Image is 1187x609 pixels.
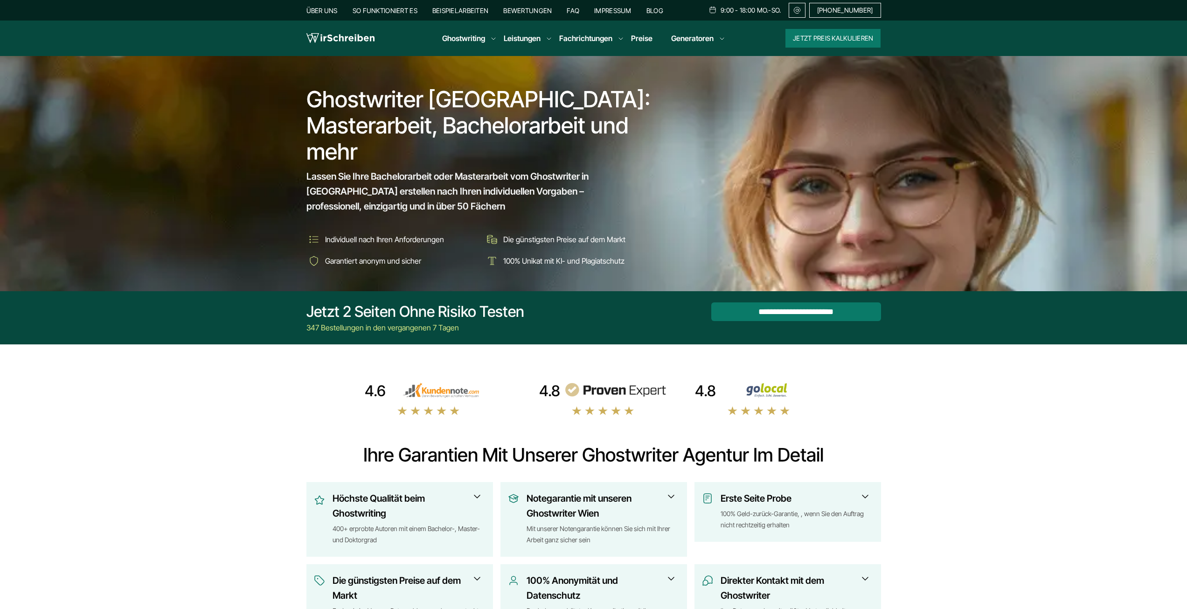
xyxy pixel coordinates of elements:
a: Blog [646,7,663,14]
a: Ghostwriting [442,33,485,44]
img: Erste Seite Probe [702,493,713,504]
img: 100% Anonymität und Datenschutz [508,575,519,586]
li: Die günstigsten Preise auf dem Markt [485,232,656,247]
img: stars [397,406,460,416]
img: Email [793,7,801,14]
a: Beispielarbeiten [432,7,488,14]
a: [PHONE_NUMBER] [809,3,881,18]
img: Höchste Qualität beim Ghostwriting [314,493,325,508]
div: Jetzt 2 Seiten ohne Risiko testen [306,302,524,321]
span: Lassen Sie Ihre Bachelorarbeit oder Masterarbeit vom Ghostwriter in [GEOGRAPHIC_DATA] erstellen n... [306,169,639,214]
a: Bewertungen [503,7,552,14]
img: Direkter Kontakt mit dem Ghostwriter [702,575,713,586]
img: stars [571,406,635,416]
h3: Die günstigsten Preise auf dem Markt [333,573,479,603]
h3: 100% Anonymität und Datenschutz [527,573,673,603]
div: 4.6 [365,382,386,400]
h3: Höchste Qualität beim Ghostwriting [333,491,479,521]
img: logo wirschreiben [306,31,375,45]
img: provenexpert reviews [564,383,666,398]
a: Fachrichtungen [559,33,612,44]
div: 4.8 [695,382,716,400]
h3: Direkter Kontakt mit dem Ghostwriter [721,573,868,603]
h3: Erste Seite Probe [721,491,868,506]
li: Garantiert anonym und sicher [306,253,478,268]
button: Jetzt Preis kalkulieren [785,29,881,48]
h2: Ihre Garantien mit unserer Ghostwriter Agentur im Detail [306,444,881,466]
a: FAQ [567,7,579,14]
img: Wirschreiben Bewertungen [720,383,822,398]
img: stars [727,406,791,416]
li: Individuell nach Ihren Anforderungen [306,232,478,247]
a: So funktioniert es [353,7,417,14]
img: Die günstigsten Preise auf dem Markt [485,232,500,247]
span: 9:00 - 18:00 Mo.-So. [721,7,781,14]
img: 100% Unikat mit KI- und Plagiatschutz [485,253,500,268]
div: 100% Geld-zurück-Garantie, , wenn Sie den Auftrag nicht rechtzeitig erhalten [721,508,874,531]
a: Preise [631,34,653,43]
a: Generatoren [671,33,714,44]
h1: Ghostwriter [GEOGRAPHIC_DATA]: Masterarbeit, Bachelorarbeit und mehr [306,86,657,165]
a: Impressum [594,7,632,14]
a: Über uns [306,7,338,14]
img: Individuell nach Ihren Anforderungen [306,232,321,247]
span: [PHONE_NUMBER] [817,7,873,14]
h3: Notegarantie mit unseren Ghostwriter Wien [527,491,673,521]
img: kundennote [389,383,492,398]
img: Garantiert anonym und sicher [306,253,321,268]
img: Die günstigsten Preise auf dem Markt [314,575,325,586]
div: 347 Bestellungen in den vergangenen 7 Tagen [306,322,524,333]
div: 4.8 [539,382,560,400]
img: Schedule [708,6,717,14]
img: Notegarantie mit unseren Ghostwriter Wien [508,493,519,504]
li: 100% Unikat mit KI- und Plagiatschutz [485,253,656,268]
div: 400+ erprobte Autoren mit einem Bachelor-, Master- und Doktorgrad [333,523,486,546]
a: Leistungen [504,33,541,44]
div: Mit unserer Notengarantie können Sie sich mit Ihrer Arbeit ganz sicher sein [527,523,680,546]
